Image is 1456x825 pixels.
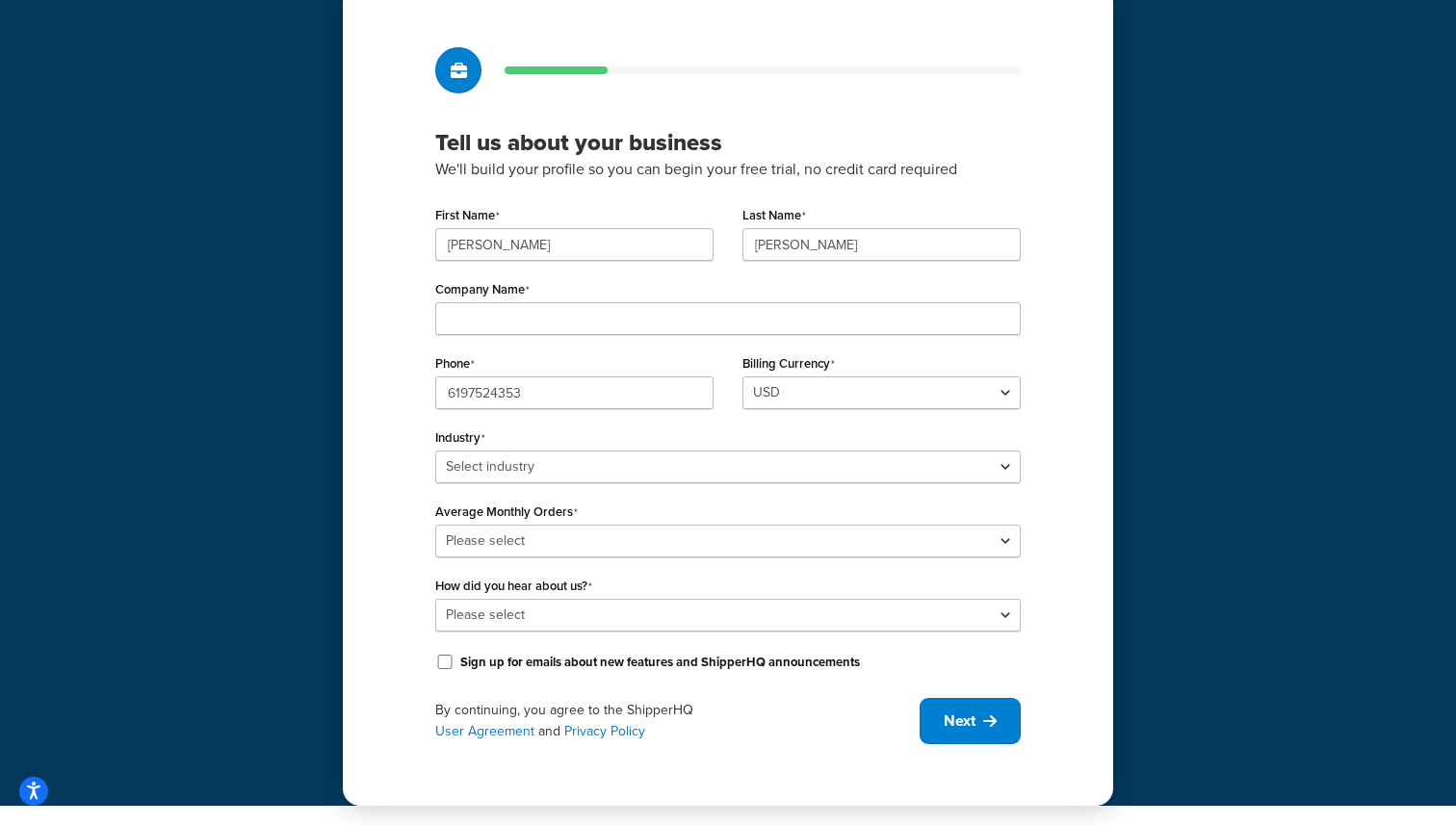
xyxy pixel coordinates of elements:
[742,356,835,372] label: Billing Currency
[435,579,592,594] label: How did you hear about us?
[435,430,485,446] label: Industry
[460,654,860,671] label: Sign up for emails about new features and ShipperHQ announcements
[435,128,1021,157] h3: Tell us about your business
[564,721,645,741] a: Privacy Policy
[435,504,578,520] label: Average Monthly Orders
[742,208,806,223] label: Last Name
[435,721,534,741] a: User Agreement
[435,282,530,297] label: Company Name
[435,356,475,372] label: Phone
[920,698,1021,744] button: Next
[944,710,975,732] span: Next
[435,700,920,742] div: By continuing, you agree to the ShipperHQ and
[435,208,500,223] label: First Name
[435,157,1021,182] p: We'll build your profile so you can begin your free trial, no credit card required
